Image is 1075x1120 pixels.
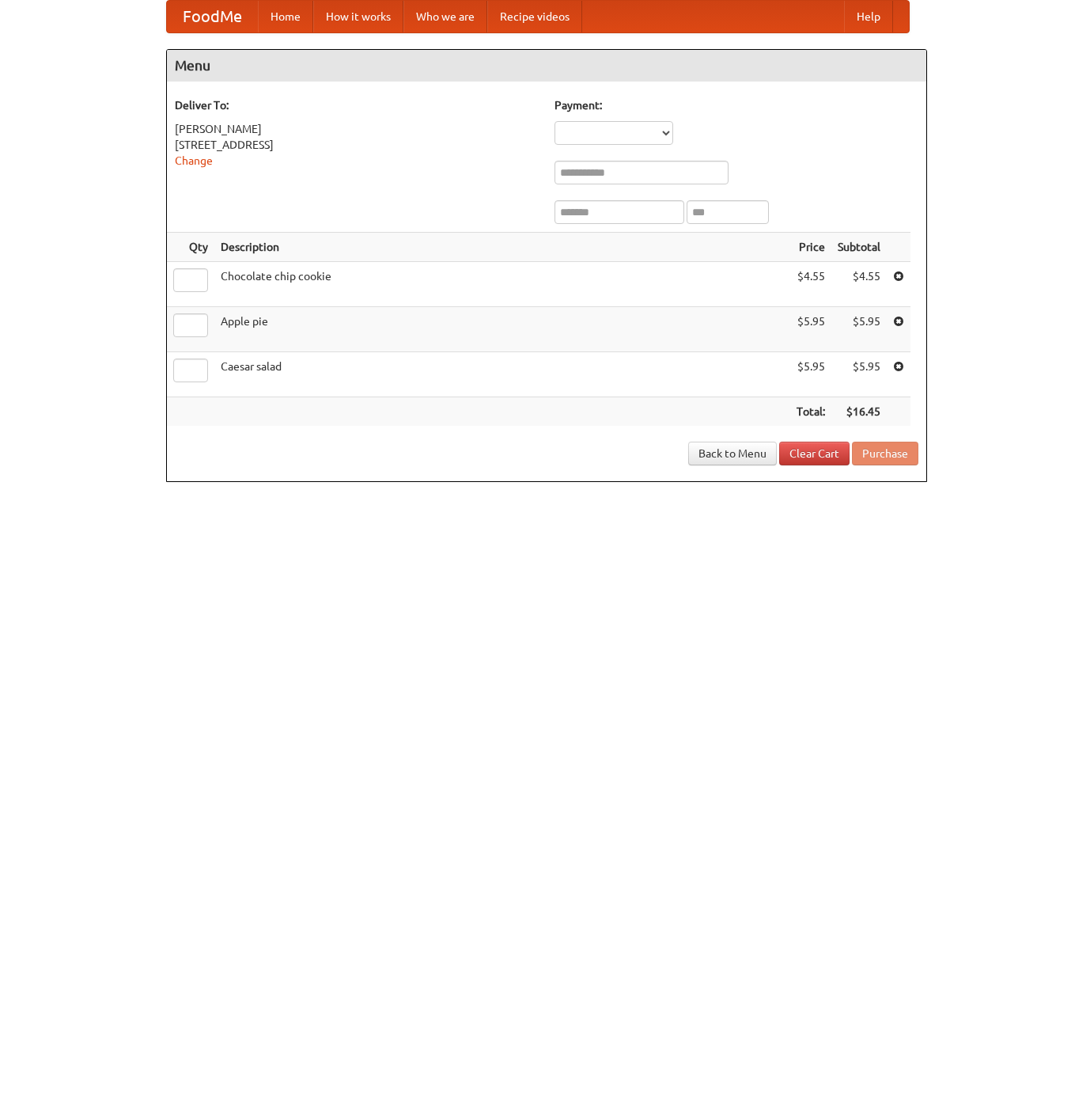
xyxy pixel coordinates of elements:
[167,50,926,82] h4: Menu
[175,121,539,137] div: [PERSON_NAME]
[214,307,790,352] td: Apple pie
[167,1,258,32] a: FoodMe
[831,352,887,397] td: $5.95
[688,442,777,465] a: Back to Menu
[831,397,887,427] th: $16.45
[790,233,831,262] th: Price
[790,262,831,307] td: $4.55
[831,307,887,352] td: $5.95
[790,307,831,352] td: $5.95
[779,442,850,465] a: Clear Cart
[214,262,790,307] td: Chocolate chip cookie
[487,1,582,32] a: Recipe videos
[175,97,539,113] h5: Deliver To:
[167,233,214,262] th: Qty
[258,1,313,32] a: Home
[790,397,831,427] th: Total:
[844,1,893,32] a: Help
[175,137,539,153] div: [STREET_ADDRESS]
[831,233,887,262] th: Subtotal
[852,442,918,465] button: Purchase
[790,352,831,397] td: $5.95
[555,97,918,113] h5: Payment:
[175,154,213,167] a: Change
[313,1,403,32] a: How it works
[831,262,887,307] td: $4.55
[214,352,790,397] td: Caesar salad
[214,233,790,262] th: Description
[403,1,487,32] a: Who we are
